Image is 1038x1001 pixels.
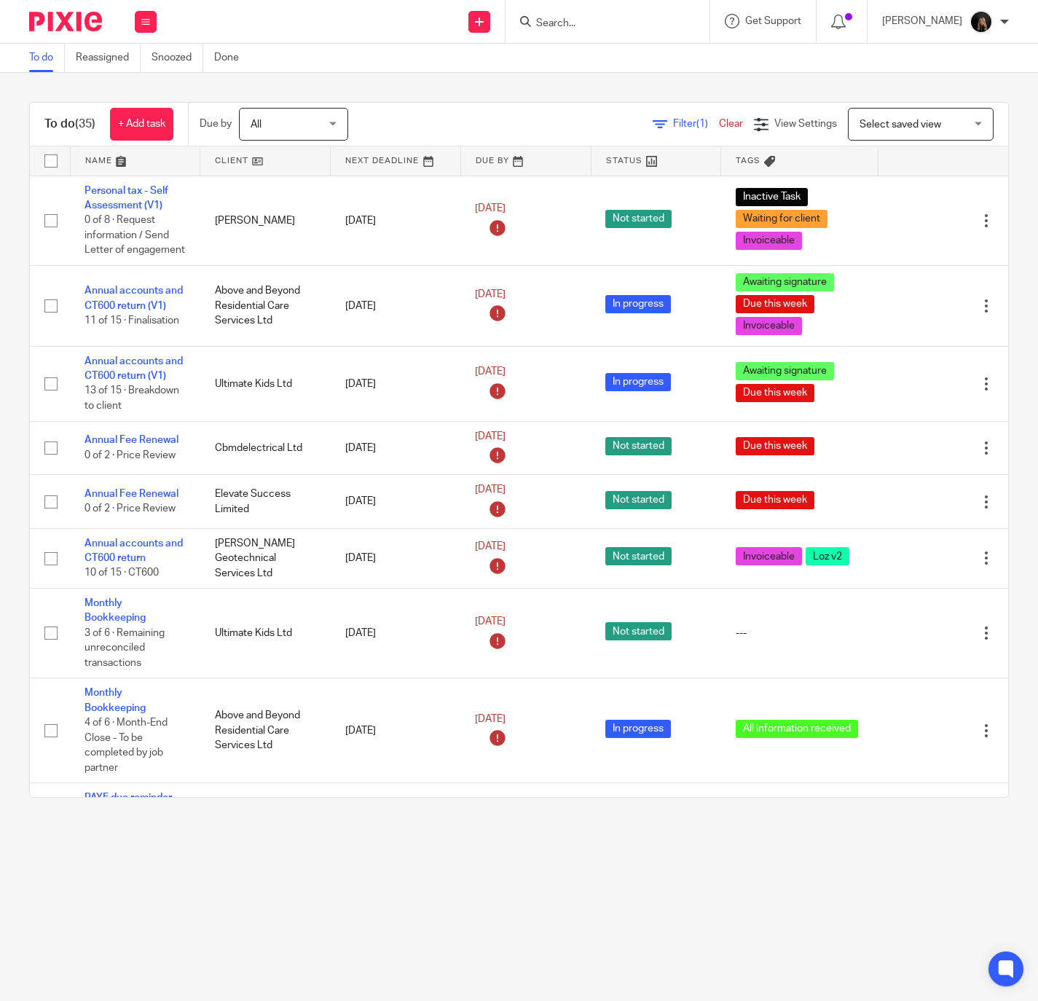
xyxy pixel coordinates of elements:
[475,541,506,551] span: [DATE]
[110,108,173,141] a: + Add task
[736,362,834,380] span: Awaiting signature
[475,484,506,495] span: [DATE]
[84,450,176,460] span: 0 of 2 · Price Review
[331,678,461,783] td: [DATE]
[736,317,802,335] span: Invoiceable
[84,688,146,713] a: Monthly Bookkeeping
[475,289,506,299] span: [DATE]
[251,119,262,130] span: All
[736,295,814,313] span: Due this week
[736,491,814,509] span: Due this week
[84,186,168,211] a: Personal tax - Self Assessment (V1)
[331,346,461,421] td: [DATE]
[736,188,808,206] span: Inactive Task
[84,315,179,326] span: 11 of 15 · Finalisation
[605,210,672,228] span: Not started
[475,367,506,377] span: [DATE]
[84,538,183,563] a: Annual accounts and CT600 return
[84,435,178,445] a: Annual Fee Renewal
[331,783,461,874] td: [DATE]
[673,119,719,129] span: Filter
[200,421,331,475] td: Cbmdelectrical Ltd
[200,783,331,874] td: Peak Solar And Electrical Services Limited
[605,437,672,455] span: Not started
[736,547,802,565] span: Invoiceable
[200,117,232,131] p: Due by
[605,720,671,738] span: In progress
[331,421,461,475] td: [DATE]
[84,793,172,803] a: PAYE due reminder
[736,157,760,165] span: Tags
[774,119,837,129] span: View Settings
[745,16,801,26] span: Get Support
[331,176,461,265] td: [DATE]
[970,10,993,34] img: 455A9867.jpg
[736,437,814,455] span: Due this week
[719,119,743,129] a: Clear
[84,568,159,578] span: 10 of 15 · CT600
[84,598,146,623] a: Monthly Bookkeeping
[535,17,666,31] input: Search
[331,589,461,678] td: [DATE]
[736,626,863,640] div: ---
[475,204,506,214] span: [DATE]
[736,210,827,228] span: Waiting for client
[736,273,834,291] span: Awaiting signature
[605,295,671,313] span: In progress
[696,119,708,129] span: (1)
[200,528,331,588] td: [PERSON_NAME] Geotechnical Services Ltd
[736,384,814,402] span: Due this week
[75,118,95,130] span: (35)
[475,431,506,441] span: [DATE]
[152,44,203,72] a: Snoozed
[806,547,849,565] span: Loz v2
[475,714,506,724] span: [DATE]
[331,265,461,346] td: [DATE]
[605,622,672,640] span: Not started
[605,547,672,565] span: Not started
[84,504,176,514] span: 0 of 2 · Price Review
[84,718,168,773] span: 4 of 6 · Month-End Close - To be completed by job partner
[331,528,461,588] td: [DATE]
[860,119,941,130] span: Select saved view
[200,265,331,346] td: Above and Beyond Residential Care Services Ltd
[882,14,962,28] p: [PERSON_NAME]
[84,215,185,255] span: 0 of 8 · Request information / Send Letter of engagement
[200,346,331,421] td: Ultimate Kids Ltd
[605,373,671,391] span: In progress
[29,12,102,31] img: Pixie
[84,286,183,310] a: Annual accounts and CT600 return (V1)
[200,475,331,529] td: Elevate Success Limited
[605,491,672,509] span: Not started
[331,475,461,529] td: [DATE]
[736,232,802,250] span: Invoiceable
[84,356,183,381] a: Annual accounts and CT600 return (V1)
[84,489,178,499] a: Annual Fee Renewal
[200,589,331,678] td: Ultimate Kids Ltd
[84,386,179,412] span: 13 of 15 · Breakdown to client
[475,616,506,627] span: [DATE]
[44,117,95,132] h1: To do
[84,628,165,668] span: 3 of 6 · Remaining unreconciled transactions
[200,176,331,265] td: [PERSON_NAME]
[29,44,65,72] a: To do
[736,720,858,738] span: All information received
[214,44,250,72] a: Done
[200,678,331,783] td: Above and Beyond Residential Care Services Ltd
[76,44,141,72] a: Reassigned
